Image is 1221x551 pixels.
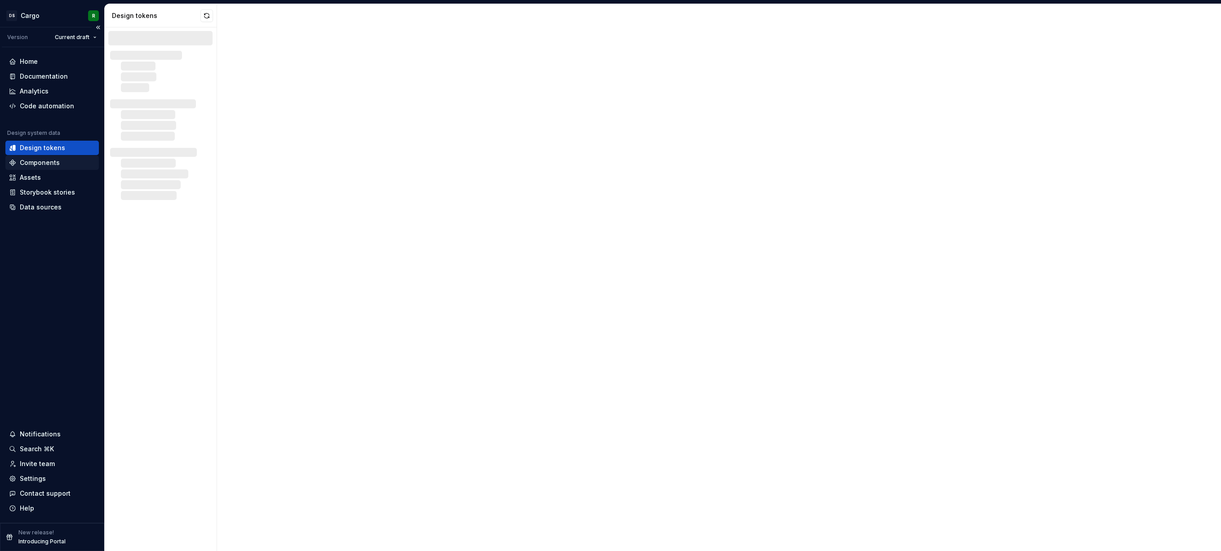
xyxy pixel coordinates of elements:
div: Version [7,34,28,41]
div: Assets [20,173,41,182]
a: Home [5,54,99,69]
div: Documentation [20,72,68,81]
button: Collapse sidebar [92,21,104,34]
div: Data sources [20,203,62,212]
div: Home [20,57,38,66]
div: R [92,12,95,19]
a: Analytics [5,84,99,98]
a: Assets [5,170,99,185]
div: Contact support [20,489,71,498]
div: Design tokens [112,11,200,20]
a: Settings [5,471,99,486]
button: Contact support [5,486,99,501]
span: Current draft [55,34,89,41]
div: Cargo [21,11,40,20]
a: Design tokens [5,141,99,155]
div: Help [20,504,34,513]
div: Analytics [20,87,49,96]
button: Current draft [51,31,101,44]
a: Storybook stories [5,185,99,200]
div: Settings [20,474,46,483]
div: Notifications [20,430,61,439]
button: Notifications [5,427,99,441]
div: Search ⌘K [20,444,54,453]
a: Components [5,156,99,170]
button: Search ⌘K [5,442,99,456]
div: DS [6,10,17,21]
div: Storybook stories [20,188,75,197]
div: Design tokens [20,143,65,152]
div: Invite team [20,459,55,468]
a: Data sources [5,200,99,214]
button: Help [5,501,99,515]
a: Code automation [5,99,99,113]
div: Components [20,158,60,167]
div: Code automation [20,102,74,111]
a: Documentation [5,69,99,84]
button: DSCargoR [2,6,102,25]
a: Invite team [5,457,99,471]
div: Design system data [7,129,60,137]
p: New release! [18,529,54,536]
p: Introducing Portal [18,538,66,545]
